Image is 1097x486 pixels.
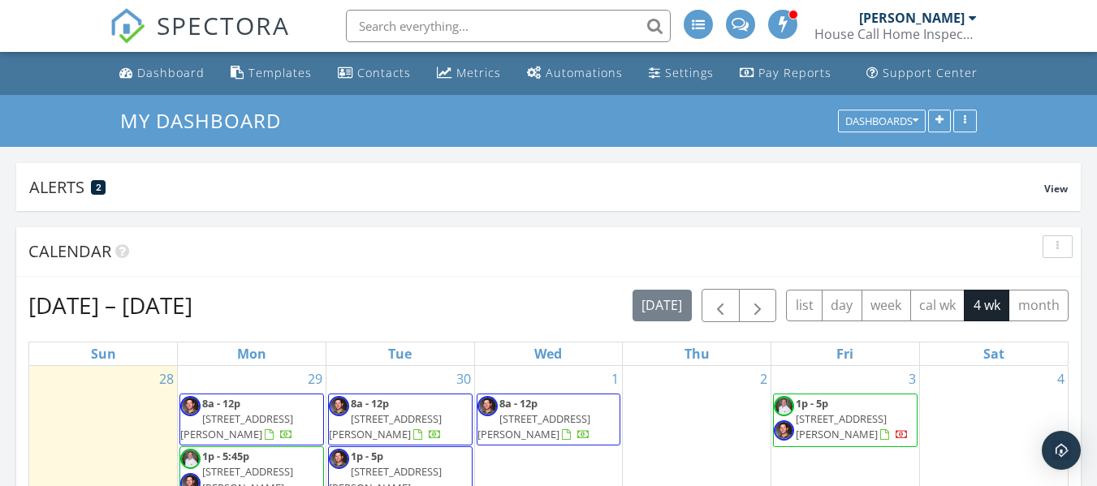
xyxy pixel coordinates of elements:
a: Support Center [860,58,984,88]
a: 8a - 12p [STREET_ADDRESS][PERSON_NAME] [179,394,324,446]
a: Contacts [331,58,417,88]
img: cory_profile_pic_2.jpg [329,449,349,469]
button: Next [739,289,777,322]
a: Go to September 30, 2025 [453,366,474,392]
button: month [1008,290,1069,321]
img: cory_profile_pic_2.jpg [180,396,201,416]
a: Tuesday [385,342,415,365]
div: Metrics [456,65,501,80]
div: Automations [546,65,623,80]
button: week [862,290,911,321]
div: Dashboard [137,65,205,80]
a: Monday [234,342,270,365]
img: The Best Home Inspection Software - Spectora [110,8,145,44]
div: Alerts [29,176,1044,198]
div: Support Center [883,65,978,80]
span: [STREET_ADDRESS][PERSON_NAME] [796,411,887,441]
a: 1p - 5p [STREET_ADDRESS][PERSON_NAME] [796,396,909,441]
button: Dashboards [838,110,926,132]
button: Previous [702,289,740,322]
span: SPECTORA [157,8,290,42]
a: Go to September 28, 2025 [156,366,177,392]
a: My Dashboard [120,107,295,134]
div: [PERSON_NAME] [859,10,965,26]
a: Templates [224,58,318,88]
a: Friday [833,342,857,365]
a: Automations (Advanced) [520,58,629,88]
img: d_forsythe112.jpg [774,396,794,416]
a: Sunday [88,342,119,365]
a: 8a - 12p [STREET_ADDRESS][PERSON_NAME] [329,396,442,441]
a: 8a - 12p [STREET_ADDRESS][PERSON_NAME] [180,396,293,441]
div: Settings [665,65,714,80]
div: Open Intercom Messenger [1042,431,1081,470]
div: House Call Home Inspection [814,26,977,42]
button: list [786,290,823,321]
a: 8a - 12p [STREET_ADDRESS][PERSON_NAME] [477,396,590,441]
button: [DATE] [633,290,692,321]
span: 8a - 12p [202,396,240,411]
a: Go to October 1, 2025 [608,366,622,392]
span: 1p - 5:45p [202,449,249,463]
button: cal wk [910,290,965,321]
span: 8a - 12p [351,396,389,411]
span: 2 [96,182,101,193]
span: Calendar [28,240,111,262]
a: 1p - 5p [STREET_ADDRESS][PERSON_NAME] [773,394,918,447]
span: View [1044,182,1068,196]
a: Dashboard [113,58,211,88]
a: Metrics [430,58,507,88]
a: Settings [642,58,720,88]
span: [STREET_ADDRESS][PERSON_NAME] [477,411,590,441]
img: cory_profile_pic_2.jpg [774,420,794,441]
a: Thursday [681,342,713,365]
span: 1p - 5p [351,449,383,463]
span: [STREET_ADDRESS][PERSON_NAME] [180,411,293,441]
a: Go to October 4, 2025 [1054,366,1068,392]
a: Saturday [980,342,1008,365]
img: cory_profile_pic_2.jpg [477,396,498,416]
button: 4 wk [964,290,1009,321]
a: Pay Reports [733,58,838,88]
a: Wednesday [531,342,565,365]
span: [STREET_ADDRESS][PERSON_NAME] [329,411,442,441]
a: Go to October 2, 2025 [757,366,771,392]
a: SPECTORA [110,22,290,56]
span: 8a - 12p [499,396,538,411]
a: 8a - 12p [STREET_ADDRESS][PERSON_NAME] [328,394,473,446]
a: Go to October 3, 2025 [905,366,919,392]
div: Pay Reports [758,65,831,80]
div: Contacts [357,65,411,80]
img: d_forsythe112.jpg [180,449,201,469]
a: 8a - 12p [STREET_ADDRESS][PERSON_NAME] [477,394,621,446]
button: day [822,290,862,321]
div: Dashboards [845,115,918,127]
span: 1p - 5p [796,396,828,411]
img: cory_profile_pic_2.jpg [329,396,349,416]
h2: [DATE] – [DATE] [28,289,192,321]
div: Templates [248,65,312,80]
a: Go to September 29, 2025 [304,366,326,392]
input: Search everything... [346,10,671,42]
